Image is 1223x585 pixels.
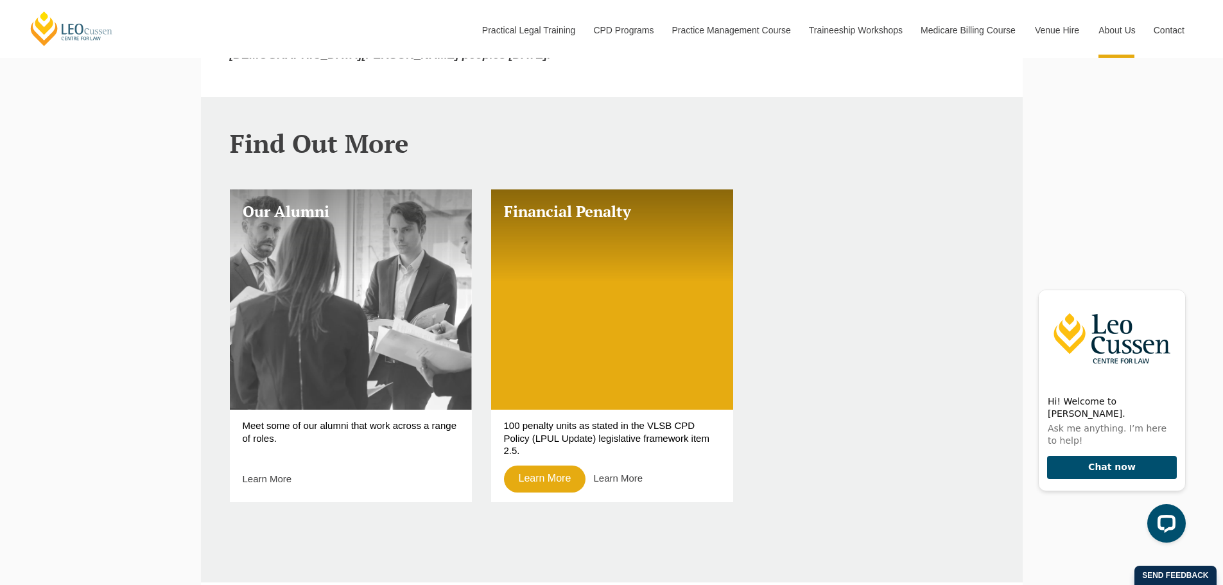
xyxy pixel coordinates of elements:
a: [PERSON_NAME] Centre for Law [29,10,114,47]
h2: Find Out More [230,129,994,157]
a: Medicare Billing Course [911,3,1025,58]
h3: Financial Penalty [504,202,720,221]
a: CPD Programs [584,3,662,58]
a: Our Alumni [230,189,472,410]
a: Practice Management Course [663,3,799,58]
a: Traineeship Workshops [799,3,911,58]
a: Learn More [243,473,292,484]
a: Practical Legal Training [473,3,584,58]
iframe: LiveChat chat widget [1028,279,1191,553]
a: Financial Penalty [491,189,733,410]
a: Venue Hire [1025,3,1089,58]
p: Meet some of our alumni that work across a range of roles. [243,419,459,455]
a: Learn More [504,466,586,493]
a: Contact [1144,3,1194,58]
a: Learn More [594,473,643,484]
p: 100 penalty units as stated in the VLSB CPD Policy (LPUL Update) legislative framework item 2.5. [504,419,720,455]
a: About Us [1089,3,1144,58]
h3: Our Alumni [243,202,459,221]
